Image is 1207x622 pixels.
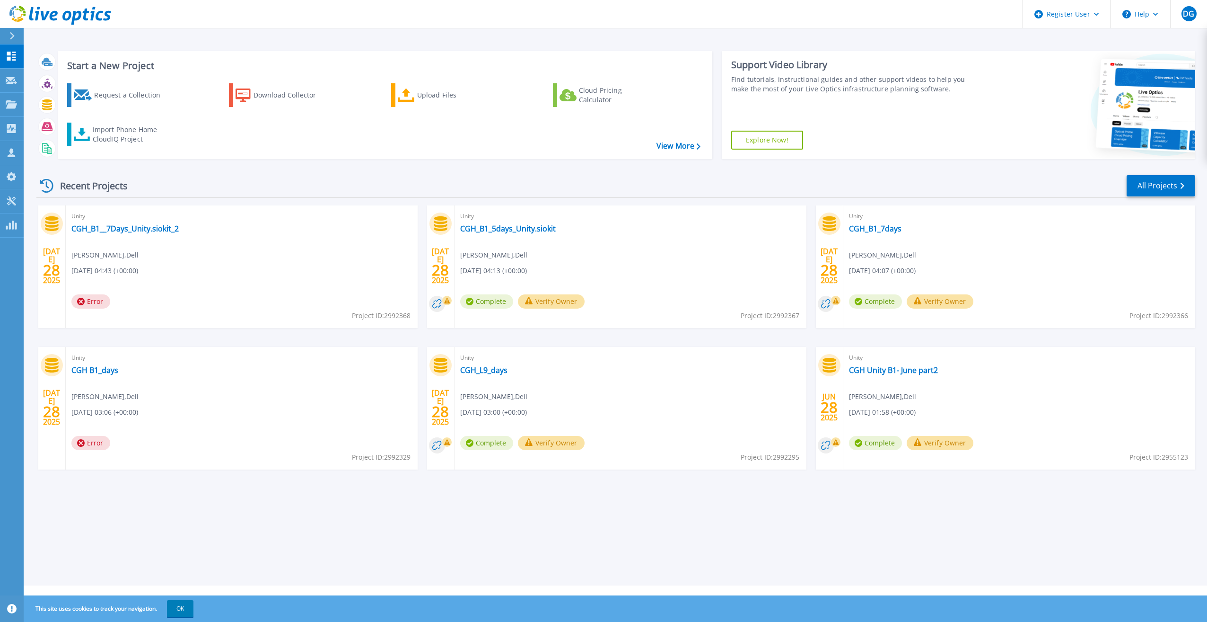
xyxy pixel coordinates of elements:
[460,211,801,222] span: Unity
[460,365,507,375] a: CGH_L9_days
[1129,452,1188,462] span: Project ID: 2955123
[849,224,901,233] a: CGH_B1_7days
[352,452,411,462] span: Project ID: 2992329
[36,174,140,197] div: Recent Projects
[71,266,138,276] span: [DATE] 04:43 (+00:00)
[43,408,60,416] span: 28
[821,266,838,274] span: 28
[1129,311,1188,321] span: Project ID: 2992366
[849,365,938,375] a: CGH Unity B1- June part2
[849,294,902,309] span: Complete
[67,61,700,71] h3: Start a New Project
[71,407,138,418] span: [DATE] 03:06 (+00:00)
[821,403,838,411] span: 28
[43,249,61,283] div: [DATE] 2025
[432,408,449,416] span: 28
[518,436,585,450] button: Verify Owner
[849,211,1190,222] span: Unity
[849,266,916,276] span: [DATE] 04:07 (+00:00)
[26,600,193,617] span: This site uses cookies to track your navigation.
[849,436,902,450] span: Complete
[460,391,527,402] span: [PERSON_NAME] , Dell
[460,266,527,276] span: [DATE] 04:13 (+00:00)
[431,249,449,283] div: [DATE] 2025
[94,86,170,105] div: Request a Collection
[731,59,976,71] div: Support Video Library
[731,75,976,94] div: Find tutorials, instructional guides and other support videos to help you make the most of your L...
[731,131,803,150] a: Explore Now!
[391,83,497,107] a: Upload Files
[417,86,493,105] div: Upload Files
[167,600,193,617] button: OK
[849,353,1190,363] span: Unity
[71,436,110,450] span: Error
[1127,175,1195,196] a: All Projects
[849,391,916,402] span: [PERSON_NAME] , Dell
[43,266,60,274] span: 28
[254,86,329,105] div: Download Collector
[849,407,916,418] span: [DATE] 01:58 (+00:00)
[741,311,799,321] span: Project ID: 2992367
[71,353,412,363] span: Unity
[71,294,110,309] span: Error
[907,436,973,450] button: Verify Owner
[71,211,412,222] span: Unity
[849,250,916,260] span: [PERSON_NAME] , Dell
[71,365,118,375] a: CGH B1_days
[93,125,166,144] div: Import Phone Home CloudIQ Project
[460,294,513,309] span: Complete
[460,353,801,363] span: Unity
[460,436,513,450] span: Complete
[820,249,838,283] div: [DATE] 2025
[352,311,411,321] span: Project ID: 2992368
[518,294,585,309] button: Verify Owner
[71,224,179,233] a: CGH_B1__7Days_Unity.siokit_2
[431,390,449,425] div: [DATE] 2025
[741,452,799,462] span: Project ID: 2992295
[460,250,527,260] span: [PERSON_NAME] , Dell
[1183,10,1194,18] span: DG
[43,390,61,425] div: [DATE] 2025
[553,83,658,107] a: Cloud Pricing Calculator
[907,294,973,309] button: Verify Owner
[67,83,173,107] a: Request a Collection
[460,224,556,233] a: CGH_B1_5days_Unity.siokit
[820,390,838,425] div: JUN 2025
[229,83,334,107] a: Download Collector
[579,86,655,105] div: Cloud Pricing Calculator
[71,391,139,402] span: [PERSON_NAME] , Dell
[460,407,527,418] span: [DATE] 03:00 (+00:00)
[71,250,139,260] span: [PERSON_NAME] , Dell
[656,142,700,151] a: View More
[432,266,449,274] span: 28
